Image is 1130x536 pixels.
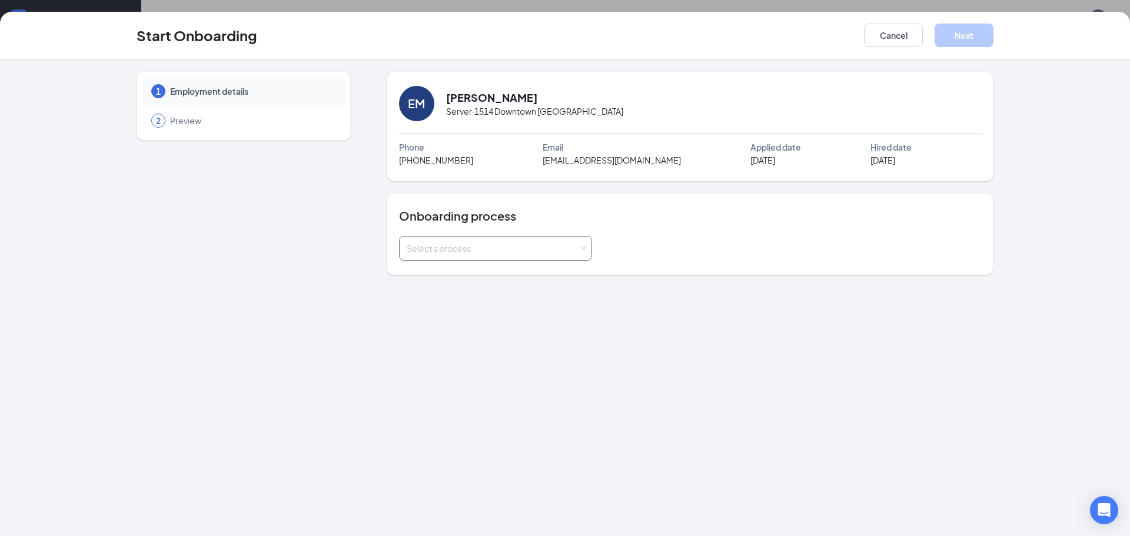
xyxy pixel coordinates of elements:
span: 1 [156,85,161,97]
div: EM [408,95,425,112]
span: Hired date [870,141,912,154]
h4: Onboarding process [399,208,981,224]
div: Select a process [407,242,579,254]
span: [DATE] [870,154,895,167]
h2: [PERSON_NAME] [446,90,537,105]
div: Open Intercom Messenger [1090,496,1118,524]
span: [PHONE_NUMBER] [399,154,473,167]
span: Preview [170,115,334,126]
span: [EMAIL_ADDRESS][DOMAIN_NAME] [543,154,681,167]
span: 2 [156,115,161,126]
span: Server · 1514 Downtown [GEOGRAPHIC_DATA] [446,105,623,118]
h3: Start Onboarding [137,25,257,45]
button: Cancel [864,24,923,47]
span: Phone [399,141,424,154]
button: Next [935,24,993,47]
span: Employment details [170,85,334,97]
span: [DATE] [750,154,775,167]
span: Email [543,141,563,154]
span: Applied date [750,141,801,154]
